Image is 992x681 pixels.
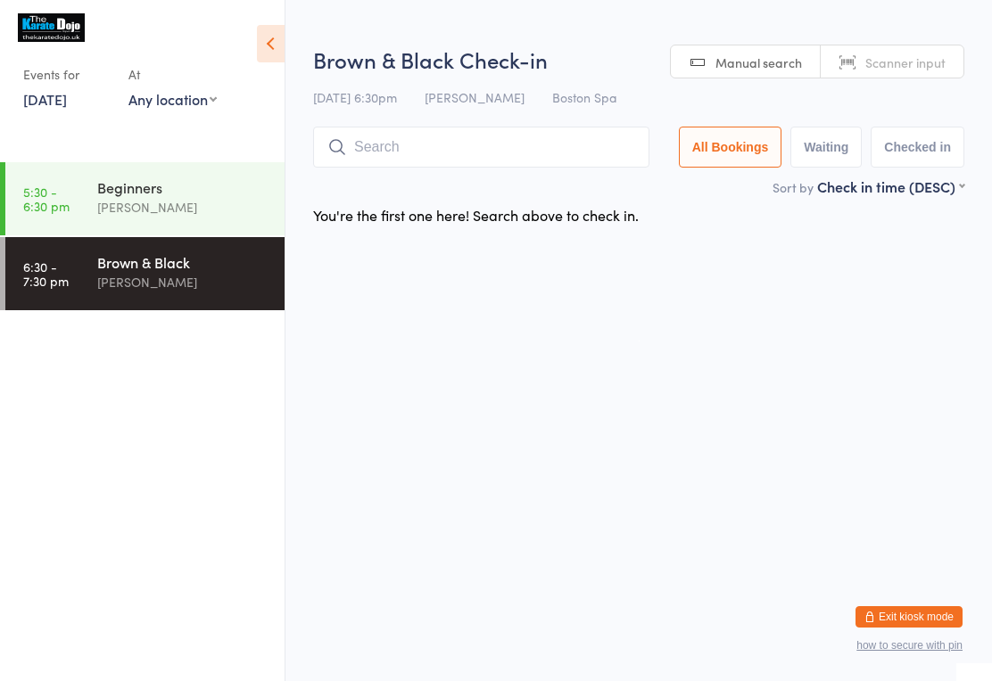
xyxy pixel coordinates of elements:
[679,127,782,168] button: All Bookings
[313,205,639,225] div: You're the first one here! Search above to check in.
[5,237,285,310] a: 6:30 -7:30 pmBrown & Black[PERSON_NAME]
[23,185,70,213] time: 5:30 - 6:30 pm
[871,127,964,168] button: Checked in
[425,88,525,106] span: [PERSON_NAME]
[856,606,963,628] button: Exit kiosk mode
[97,272,269,292] div: [PERSON_NAME]
[23,259,69,288] time: 6:30 - 7:30 pm
[313,45,964,74] h2: Brown & Black Check-in
[23,60,111,89] div: Events for
[856,639,963,652] button: how to secure with pin
[128,89,217,109] div: Any location
[552,88,616,106] span: Boston Spa
[97,252,269,272] div: Brown & Black
[865,53,946,71] span: Scanner input
[97,197,269,217] div: [PERSON_NAME]
[773,178,814,196] label: Sort by
[715,53,802,71] span: Manual search
[97,177,269,197] div: Beginners
[128,60,217,89] div: At
[23,89,67,109] a: [DATE]
[817,176,964,196] div: Check in time (DESC)
[5,162,285,235] a: 5:30 -6:30 pmBeginners[PERSON_NAME]
[313,88,397,106] span: [DATE] 6:30pm
[313,127,649,168] input: Search
[790,127,862,168] button: Waiting
[18,13,85,42] img: The karate dojo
